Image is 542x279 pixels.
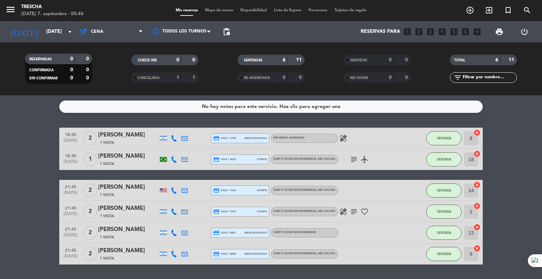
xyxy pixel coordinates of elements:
[29,68,54,72] span: CONFIRMADA
[83,152,97,166] span: 1
[213,251,236,257] span: visa * 8665
[474,245,481,252] i: cancel
[83,226,97,240] span: 2
[213,187,236,194] span: visa * 7018
[98,204,158,213] div: [PERSON_NAME]
[426,183,462,198] button: SENTADA
[222,28,231,36] span: pending_actions
[202,103,341,111] div: No hay notas para este servicio. Haz clic para agregar una
[273,231,316,234] span: Chef's Counter Experience
[62,246,79,254] span: 21:45
[316,252,335,255] span: , ARS 260.000
[62,182,79,190] span: 21:45
[83,205,97,219] span: 2
[244,76,270,80] span: RE AGENDADA
[5,4,16,15] i: menu
[86,75,90,80] strong: 0
[331,8,370,12] span: Tarjetas de regalo
[62,254,79,262] span: [DATE]
[437,231,451,235] span: SENTADA
[98,225,158,234] div: [PERSON_NAME]
[437,136,451,140] span: SENTADA
[426,247,462,261] button: SENTADA
[283,57,285,62] strong: 6
[403,27,412,36] i: looks_one
[316,210,335,213] span: , ARS 260.000
[520,28,529,36] i: power_settings_new
[405,57,409,62] strong: 0
[474,181,481,188] i: cancel
[360,207,369,216] i: favorite_border
[98,246,158,255] div: [PERSON_NAME]
[257,188,267,193] span: stripe
[449,27,458,36] i: looks_5
[472,27,482,36] i: add_box
[474,202,481,210] i: cancel
[213,187,219,194] i: credit_card
[70,67,73,72] strong: 0
[201,8,237,12] span: Mapa de mesas
[213,135,236,141] span: visa * 3799
[245,251,267,256] span: mercadopago
[86,56,90,61] strong: 0
[21,4,84,11] div: Trescha
[70,56,73,61] strong: 0
[461,27,470,36] i: looks_6
[350,59,367,62] span: SERVIDAS
[245,230,267,235] span: mercadopago
[91,29,103,34] span: Cena
[389,57,392,62] strong: 0
[100,213,114,219] span: 1 Visita
[70,75,73,80] strong: 0
[339,207,348,216] i: healing
[98,152,158,161] div: [PERSON_NAME]
[283,75,285,80] strong: 0
[273,137,305,139] span: Sin menú asignado
[213,230,236,236] span: visa * 0687
[305,8,331,12] span: Pre-acceso
[176,57,179,62] strong: 0
[98,183,158,192] div: [PERSON_NAME]
[437,188,451,192] span: SENTADA
[213,251,219,257] i: credit_card
[273,252,335,255] span: Chef's Counter Experience
[62,190,79,199] span: [DATE]
[405,75,409,80] strong: 0
[426,205,462,219] button: SENTADA
[29,77,58,80] span: SIN CONFIRMAR
[100,235,114,240] span: 1 Visita
[83,131,97,145] span: 2
[213,156,219,163] i: credit_card
[504,6,512,14] i: turned_in_not
[438,27,447,36] i: looks_4
[62,204,79,212] span: 21:45
[245,136,267,140] span: mercadopago
[474,150,481,157] i: cancel
[426,131,462,145] button: SENTADA
[350,155,358,164] i: subject
[213,230,219,236] i: credit_card
[98,131,158,140] div: [PERSON_NAME]
[244,59,263,62] span: SENTADAS
[213,208,236,215] span: visa * 7272
[437,157,451,161] span: SENTADA
[485,6,493,14] i: exit_to_app
[100,256,114,261] span: 1 Visita
[299,75,303,80] strong: 0
[213,156,236,163] span: visa * 5615
[454,59,465,62] span: TOTAL
[414,27,423,36] i: looks_two
[273,210,335,213] span: Chef's Counter Experience
[462,74,517,81] input: Filtrar por nombre...
[495,28,504,36] span: print
[86,67,90,72] strong: 0
[5,4,16,17] button: menu
[350,207,358,216] i: subject
[192,57,197,62] strong: 0
[508,57,516,62] strong: 11
[213,208,219,215] i: credit_card
[339,134,348,142] i: healing
[138,76,159,80] span: CANCELADA
[100,192,114,198] span: 1 Visita
[100,161,114,167] span: 1 Visita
